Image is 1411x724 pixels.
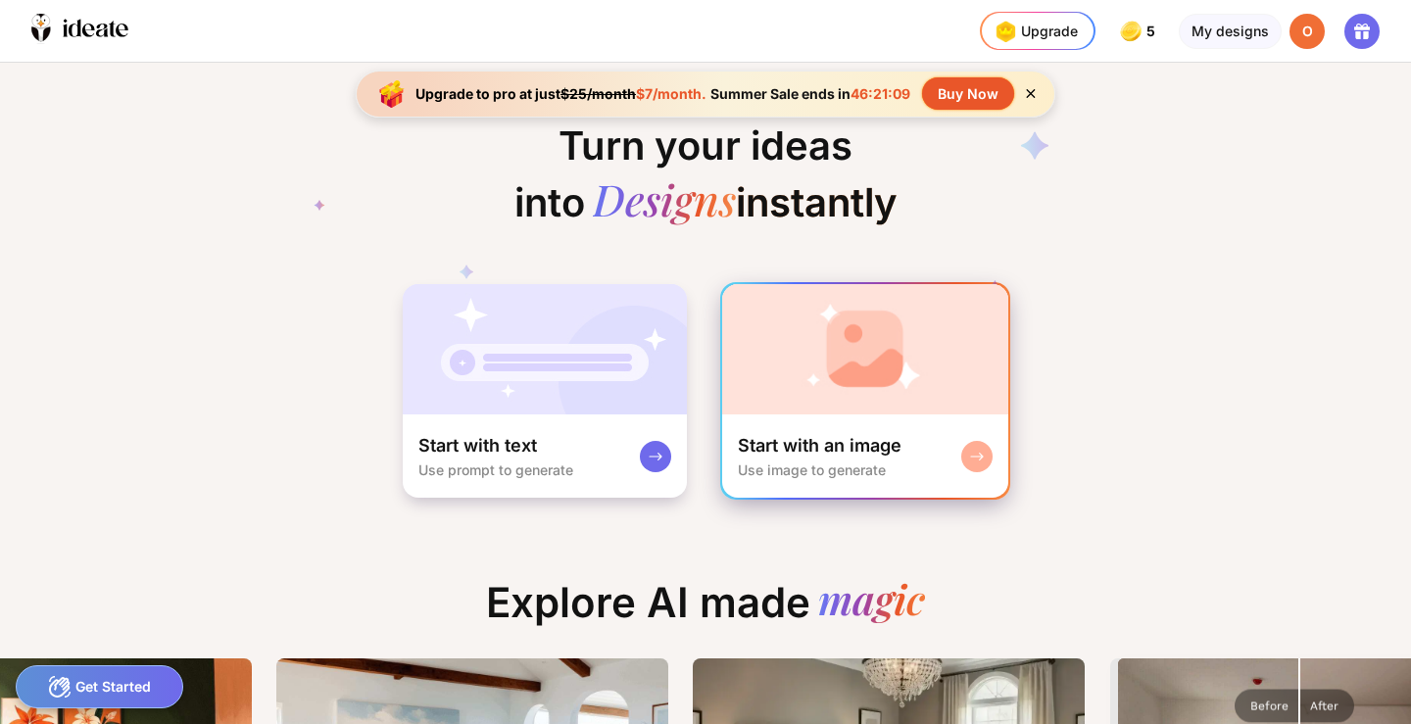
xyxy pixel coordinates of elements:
[1146,24,1159,39] span: 5
[818,578,925,627] div: magic
[636,85,706,102] span: $7/month.
[706,85,914,102] div: Summer Sale ends in
[851,85,910,102] span: 46:21:09
[1179,14,1282,49] div: My designs
[1289,14,1325,49] div: O
[372,74,412,114] img: upgrade-banner-new-year-icon.gif
[738,461,886,478] div: Use image to generate
[990,16,1078,47] div: Upgrade
[560,85,636,102] span: $25/month
[470,578,941,643] div: Explore AI made
[722,284,1008,414] img: startWithImageCardBg.jpg
[922,77,1014,110] div: Buy Now
[418,461,573,478] div: Use prompt to generate
[415,85,706,102] div: Upgrade to pro at just
[418,434,537,458] div: Start with text
[16,665,183,708] div: Get Started
[403,284,687,414] img: startWithTextCardBg.jpg
[990,16,1021,47] img: upgrade-nav-btn-icon.gif
[738,434,901,458] div: Start with an image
